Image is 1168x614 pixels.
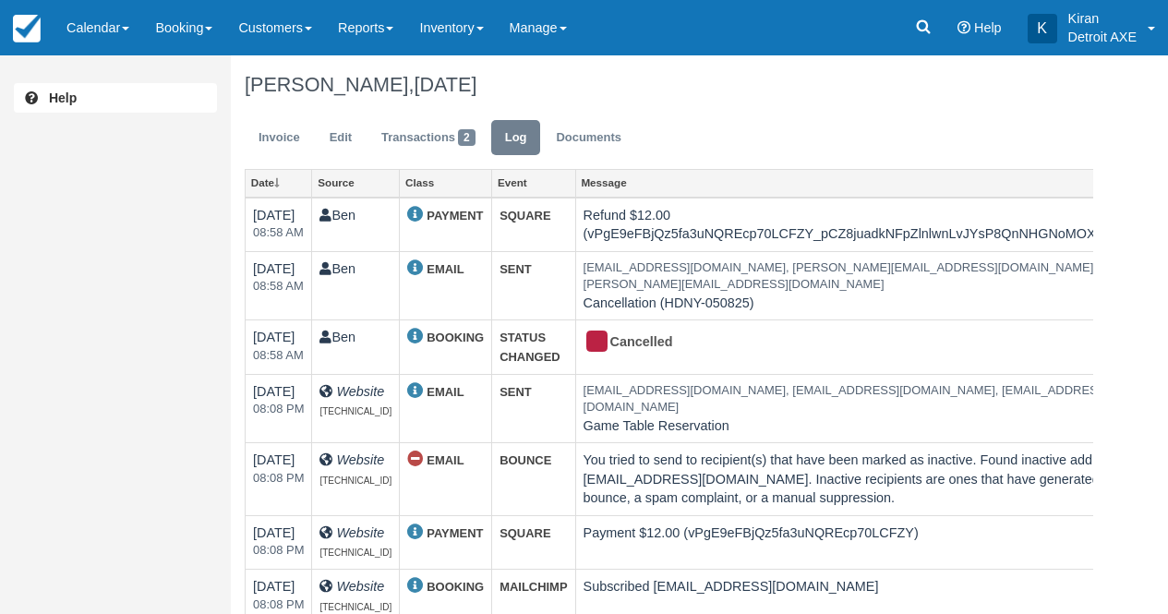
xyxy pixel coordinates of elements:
span: [TECHNICAL_ID] [319,476,391,486]
i: Website [336,452,384,467]
td: Ben [312,198,400,252]
a: Source [312,170,399,196]
b: Help [49,90,77,105]
td: [DATE] [246,198,312,252]
div: K [1028,14,1057,43]
td: [DATE] [246,515,312,569]
td: [DATE] [246,443,312,516]
em: 2025-08-05 20:08:47-0400 [253,401,304,418]
em: 2025-08-19 08:58:40-0400 [253,347,304,365]
span: [TECHNICAL_ID] [319,602,391,612]
h1: [PERSON_NAME], [245,74,1093,96]
strong: BOUNCE [500,453,551,467]
td: Ben [312,320,400,374]
a: Date [246,170,311,196]
a: Log [491,120,541,156]
strong: BOOKING [427,580,484,594]
strong: EMAIL [427,262,464,276]
a: Invoice [245,120,314,156]
a: Transactions2 [367,120,489,156]
strong: SQUARE [500,209,550,223]
span: [TECHNICAL_ID] [319,548,391,558]
em: [EMAIL_ADDRESS][DOMAIN_NAME], [PERSON_NAME][EMAIL_ADDRESS][DOMAIN_NAME], [PERSON_NAME][EMAIL_ADDR... [584,259,1164,294]
em: [EMAIL_ADDRESS][DOMAIN_NAME], [EMAIL_ADDRESS][DOMAIN_NAME], [EMAIL_ADDRESS][DOMAIN_NAME] [584,382,1164,416]
p: Detroit AXE [1068,28,1137,46]
td: Ben [312,251,400,320]
i: Help [957,21,970,34]
i: Website [336,579,384,594]
i: Website [336,384,384,399]
em: 2025-08-19 08:58:41-0400 [253,278,304,295]
span: 2 [458,129,476,146]
strong: SENT [500,262,532,276]
a: Class [400,170,491,196]
i: Website [336,525,384,540]
strong: PAYMENT [427,209,483,223]
td: [DATE] [246,374,312,443]
em: 2025-08-05 20:08:47-0400 [253,542,304,560]
a: Event [492,170,574,196]
img: checkfront-main-nav-mini-logo.png [13,15,41,42]
td: [DATE] [246,320,312,374]
span: [DATE] [414,73,476,96]
span: Help [974,20,1002,35]
strong: SQUARE [500,526,550,540]
em: 2025-08-05 20:08:46-0400 [253,596,304,614]
strong: STATUS CHANGED [500,331,560,364]
strong: PAYMENT [427,526,483,540]
strong: BOOKING [427,331,484,344]
div: Cancelled [584,328,1149,357]
span: [TECHNICAL_ID] [319,406,391,416]
a: Help [14,83,217,113]
em: 2025-08-05 20:08:47-0400 [253,470,304,488]
strong: MAILCHIMP [500,580,567,594]
em: 2025-08-19 08:58:41-0400 [253,224,304,242]
td: [DATE] [246,251,312,320]
strong: SENT [500,385,532,399]
p: Kiran [1068,9,1137,28]
a: Edit [316,120,366,156]
a: Documents [542,120,635,156]
strong: EMAIL [427,453,464,467]
strong: EMAIL [427,385,464,399]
